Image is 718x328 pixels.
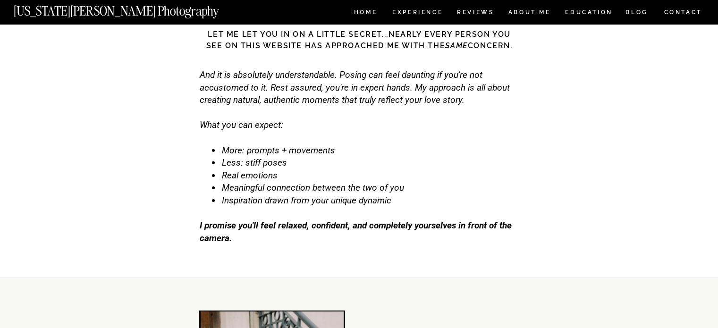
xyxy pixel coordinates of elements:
h3: Let me let you in on a little secret...nearly every person you see on this website has approached... [202,29,517,52]
span: Meaningful connection between the two of you [222,182,404,193]
span: Less: stiff poses [222,157,287,168]
b: I promise you'll feel relaxed, confident, and completely yourselves in front of the camera. [200,220,512,244]
span: Inspiration drawn from your unique dynamic [222,195,391,206]
span: More: prompts + movements [222,145,335,156]
div: And it is absolutely understandable. Posing can feel daunting if you're not accustomed to it. Res... [200,69,519,257]
a: [US_STATE][PERSON_NAME] Photography [14,5,251,13]
span: Real emotions [222,170,278,181]
i: same [445,41,467,50]
a: EDUCATION [564,9,614,17]
a: Experience [392,9,442,17]
a: BLOG [625,9,648,17]
a: CONTACT [663,7,702,17]
a: ABOUT ME [508,9,551,17]
a: HOME [352,9,379,17]
a: REVIEWS [457,9,492,17]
